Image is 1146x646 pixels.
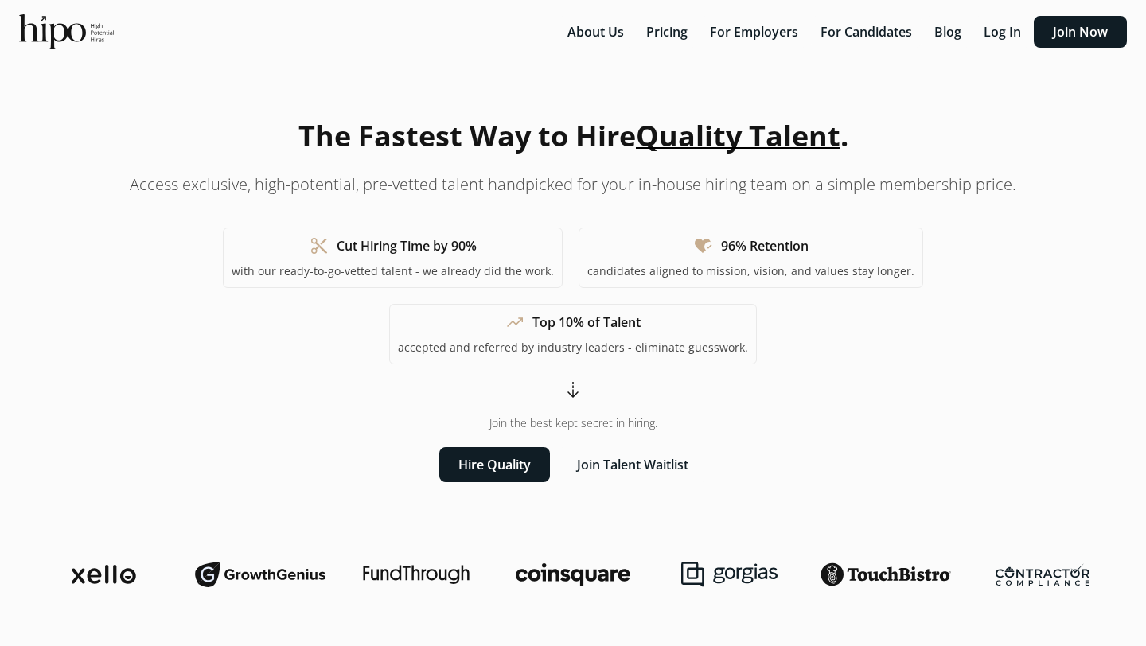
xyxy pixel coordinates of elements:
[558,447,707,482] button: Join Talent Waitlist
[694,236,713,255] span: heart_check
[310,236,329,255] span: content_cut
[587,263,914,279] p: candidates aligned to mission, vision, and values stay longer.
[681,562,777,587] img: gorgias-logo
[700,23,811,41] a: For Employers
[637,16,697,48] button: Pricing
[637,23,700,41] a: Pricing
[700,16,808,48] button: For Employers
[821,562,952,587] img: touchbistro-logo
[298,115,848,158] h1: The Fastest Way to Hire .
[974,16,1031,48] button: Log In
[1034,23,1127,41] a: Join Now
[532,313,641,332] h1: Top 10% of Talent
[563,380,583,399] span: arrow_cool_down
[337,236,477,255] h1: Cut Hiring Time by 90%
[721,236,809,255] h1: 96% Retention
[398,340,748,356] p: accepted and referred by industry leaders - eliminate guesswork.
[925,16,971,48] button: Blog
[811,23,925,41] a: For Candidates
[558,23,637,41] a: About Us
[439,447,550,482] button: Hire Quality
[505,313,524,332] span: trending_up
[516,563,630,586] img: coinsquare-logo
[1034,16,1127,48] button: Join Now
[811,16,922,48] button: For Candidates
[363,565,470,584] img: fundthrough-logo
[974,23,1034,41] a: Log In
[636,116,840,155] span: Quality Talent
[558,16,633,48] button: About Us
[489,415,657,431] span: Join the best kept secret in hiring.
[925,23,974,41] a: Blog
[130,173,1016,196] p: Access exclusive, high-potential, pre-vetted talent handpicked for your in-house hiring team on a...
[72,565,136,584] img: xello-logo
[195,558,326,590] img: growthgenius-logo
[996,563,1089,586] img: contractor-compliance-logo
[232,263,554,279] p: with our ready-to-go-vetted talent - we already did the work.
[19,14,114,49] img: official-logo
